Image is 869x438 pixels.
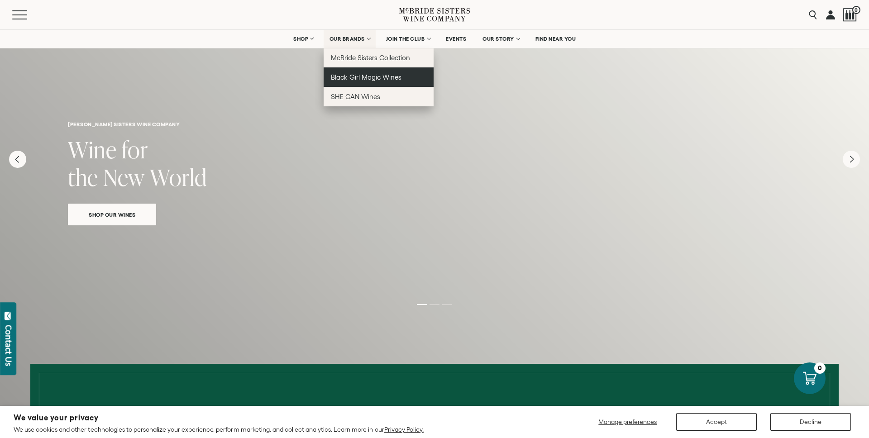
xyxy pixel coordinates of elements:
[324,30,376,48] a: OUR BRANDS
[331,73,401,81] span: Black Girl Magic Wines
[535,36,576,42] span: FIND NEAR YOU
[530,30,582,48] a: FIND NEAR YOU
[598,418,657,425] span: Manage preferences
[4,325,13,366] div: Contact Us
[852,6,860,14] span: 0
[324,87,434,106] a: SHE CAN Wines
[324,48,434,67] a: McBride Sisters Collection
[73,209,151,220] span: Shop Our Wines
[442,304,452,305] li: Page dot 3
[384,426,424,433] a: Privacy Policy.
[477,30,525,48] a: OUR STORY
[68,134,117,165] span: Wine
[324,67,434,87] a: Black Girl Magic Wines
[593,413,663,431] button: Manage preferences
[12,10,45,19] button: Mobile Menu Trigger
[293,36,309,42] span: SHOP
[770,413,851,431] button: Decline
[329,36,365,42] span: OUR BRANDS
[380,30,436,48] a: JOIN THE CLUB
[676,413,757,431] button: Accept
[14,414,424,422] h2: We value your privacy
[814,362,826,374] div: 0
[843,151,860,168] button: Next
[482,36,514,42] span: OUR STORY
[103,162,145,193] span: New
[440,30,472,48] a: EVENTS
[430,304,439,305] li: Page dot 2
[331,54,411,62] span: McBride Sisters Collection
[287,30,319,48] a: SHOP
[122,134,148,165] span: for
[446,36,466,42] span: EVENTS
[68,121,801,127] h6: [PERSON_NAME] sisters wine company
[417,304,427,305] li: Page dot 1
[68,204,156,225] a: Shop Our Wines
[331,93,380,100] span: SHE CAN Wines
[14,425,424,433] p: We use cookies and other technologies to personalize your experience, perform marketing, and coll...
[150,162,207,193] span: World
[9,151,26,168] button: Previous
[386,36,425,42] span: JOIN THE CLUB
[68,162,98,193] span: the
